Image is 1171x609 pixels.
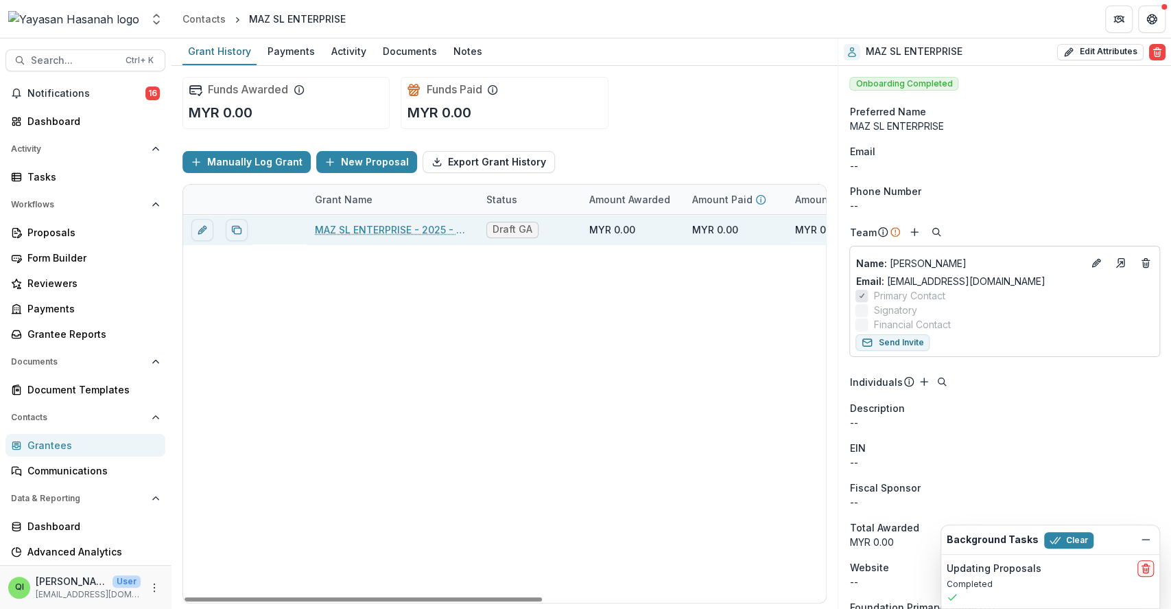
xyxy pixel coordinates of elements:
[5,138,165,160] button: Open Activity
[226,219,248,241] button: Duplicate proposal
[11,357,146,367] span: Documents
[5,459,165,482] a: Communications
[849,441,865,455] p: EIN
[795,222,841,237] div: MYR 0.00
[855,257,886,269] span: Name :
[5,540,165,563] a: Advanced Analytics
[27,327,154,341] div: Grantee Reports
[5,351,165,373] button: Open Documents
[5,165,165,188] a: Tasks
[916,374,932,390] button: Add
[1149,44,1166,60] button: Delete
[1138,5,1166,33] button: Get Help
[849,104,925,119] span: Preferred Name
[5,82,165,104] button: Notifications16
[928,224,945,240] button: Search
[307,192,381,207] div: Grant Name
[31,55,117,67] span: Search...
[849,520,919,535] span: Total Awarded
[377,38,442,65] a: Documents
[849,119,1160,133] div: MAZ SL ENTERPRISE
[849,375,902,389] p: Individuals
[5,194,165,216] button: Open Workflows
[5,406,165,428] button: Open Contacts
[448,41,488,61] div: Notes
[5,297,165,320] a: Payments
[15,583,24,592] div: Qistina Izahan
[1137,255,1154,271] button: Deletes
[478,185,581,214] div: Status
[906,224,923,240] button: Add
[145,87,160,100] span: 16
[581,185,684,214] div: Amount Awarded
[191,219,213,241] button: edit
[849,481,920,495] span: Fiscal Sponsor
[182,151,311,173] button: Manually Log Grant
[27,519,154,533] div: Dashboard
[249,12,346,26] div: MAZ SL ENTERPRISE
[27,225,154,240] div: Proposals
[177,9,351,29] nav: breadcrumb
[849,225,876,240] p: Team
[849,77,958,91] span: Onboarding Completed
[5,246,165,269] a: Form Builder
[947,563,1041,575] h2: Updating Proposals
[27,276,154,290] div: Reviewers
[1044,532,1093,549] button: Clear
[448,38,488,65] a: Notes
[787,185,890,214] div: Amount Payable
[326,41,372,61] div: Activity
[1057,44,1144,60] button: Edit Attributes
[5,323,165,345] a: Grantee Reports
[5,515,165,538] a: Dashboard
[27,544,154,559] div: Advanced Analytics
[849,144,875,159] span: Email
[581,192,678,207] div: Amount Awarded
[1088,255,1104,271] button: Edit
[27,251,154,265] div: Form Builder
[1105,5,1133,33] button: Partners
[8,11,139,27] img: Yayasan Hasanah logo
[208,83,288,96] h2: Funds Awarded
[36,588,141,601] p: [EMAIL_ADDRESS][DOMAIN_NAME]
[873,288,945,303] span: Primary Contact
[377,41,442,61] div: Documents
[849,560,888,575] span: Website
[849,535,1160,549] div: MYR 0.00
[423,151,555,173] button: Export Grant History
[182,12,226,26] div: Contacts
[849,159,1160,173] div: --
[849,415,1160,430] p: --
[11,494,146,503] span: Data & Reporting
[5,221,165,244] a: Proposals
[182,38,257,65] a: Grant History
[326,38,372,65] a: Activity
[934,374,950,390] button: Search
[27,170,154,184] div: Tasks
[849,455,1160,470] div: --
[182,41,257,61] div: Grant History
[11,413,146,422] span: Contacts
[27,463,154,478] div: Communications
[849,495,1160,509] div: --
[5,378,165,401] a: Document Templates
[315,222,470,237] a: MAZ SL ENTERPRISE - 2025 - HSEF2025 - SCENIC (1)
[855,274,1045,288] a: Email: [EMAIL_ADDRESS][DOMAIN_NAME]
[307,185,478,214] div: Grant Name
[5,49,165,71] button: Search...
[426,83,482,96] h2: Funds Paid
[855,275,884,287] span: Email:
[262,41,320,61] div: Payments
[27,382,154,397] div: Document Templates
[27,88,145,100] span: Notifications
[5,272,165,295] a: Reviewers
[947,534,1039,546] h2: Background Tasks
[855,334,930,351] button: Send Invite
[177,9,231,29] a: Contacts
[795,192,873,207] p: Amount Payable
[589,222,635,237] div: MYR 0.00
[5,110,165,133] a: Dashboard
[123,53,156,68] div: Ctrl + K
